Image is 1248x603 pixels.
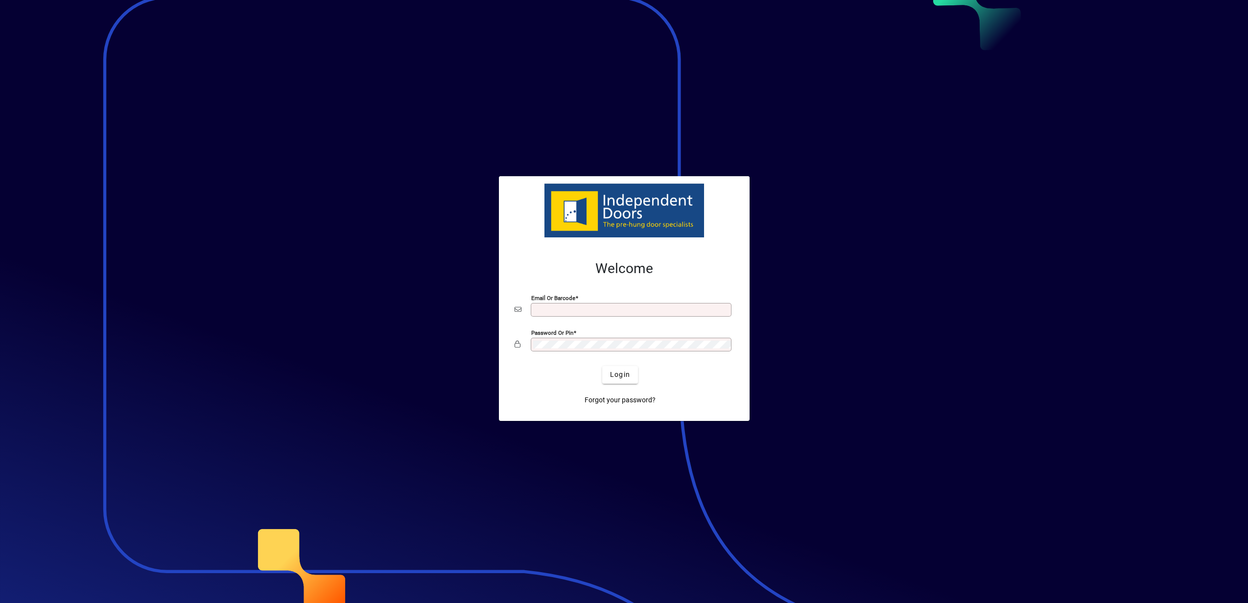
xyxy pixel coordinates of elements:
button: Login [602,366,638,384]
span: Forgot your password? [585,395,656,405]
mat-label: Email or Barcode [531,294,575,301]
span: Login [610,370,630,380]
h2: Welcome [515,260,734,277]
mat-label: Password or Pin [531,329,573,336]
a: Forgot your password? [581,392,659,409]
